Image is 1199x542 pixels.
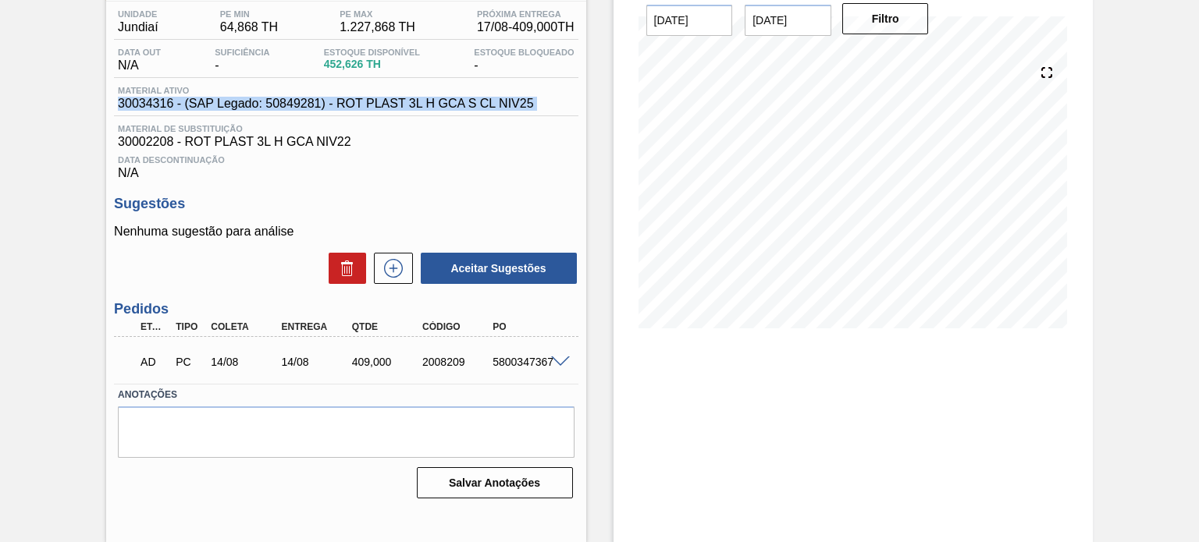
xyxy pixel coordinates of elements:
[172,321,207,332] div: Tipo
[118,86,533,95] span: Material ativo
[745,5,831,36] input: dd/mm/yyyy
[321,253,366,284] div: Excluir Sugestões
[477,20,575,34] span: 17/08 - 409,000 TH
[324,58,420,70] span: 452,626 TH
[114,225,578,239] p: Nenhuma sugestão para análise
[114,149,578,180] div: N/A
[418,321,496,332] div: Código
[470,48,578,73] div: -
[348,321,425,332] div: Qtde
[646,5,733,36] input: dd/mm/yyyy
[489,356,566,368] div: 5800347367
[474,48,574,57] span: Estoque Bloqueado
[172,356,207,368] div: Pedido de Compra
[417,467,573,498] button: Salvar Anotações
[211,48,273,73] div: -
[118,124,574,133] span: Material de Substituição
[489,321,566,332] div: PO
[118,384,574,406] label: Anotações
[340,20,415,34] span: 1.227,868 TH
[215,48,269,57] span: Suficiência
[842,3,929,34] button: Filtro
[207,321,284,332] div: Coleta
[413,251,578,285] div: Aceitar Sugestões
[477,9,575,19] span: Próxima Entrega
[118,48,161,57] span: Data out
[220,9,278,19] span: PE MIN
[118,135,574,149] span: 30002208 - ROT PLAST 3L H GCA NIV22
[421,253,577,284] button: Aceitar Sugestões
[118,97,533,111] span: 30034316 - (SAP Legado: 50849281) - ROT PLAST 3L H GCA S CL NIV25
[348,356,425,368] div: 409,000
[366,253,413,284] div: Nova sugestão
[418,356,496,368] div: 2008209
[141,356,168,368] p: AD
[137,345,172,379] div: Aguardando Descarga
[324,48,420,57] span: Estoque Disponível
[118,9,158,19] span: Unidade
[118,20,158,34] span: Jundiaí
[278,321,355,332] div: Entrega
[220,20,278,34] span: 64,868 TH
[114,196,578,212] h3: Sugestões
[278,356,355,368] div: 14/08/2025
[137,321,172,332] div: Etapa
[118,155,574,165] span: Data Descontinuação
[114,48,165,73] div: N/A
[207,356,284,368] div: 14/08/2025
[340,9,415,19] span: PE MAX
[114,301,578,317] h3: Pedidos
